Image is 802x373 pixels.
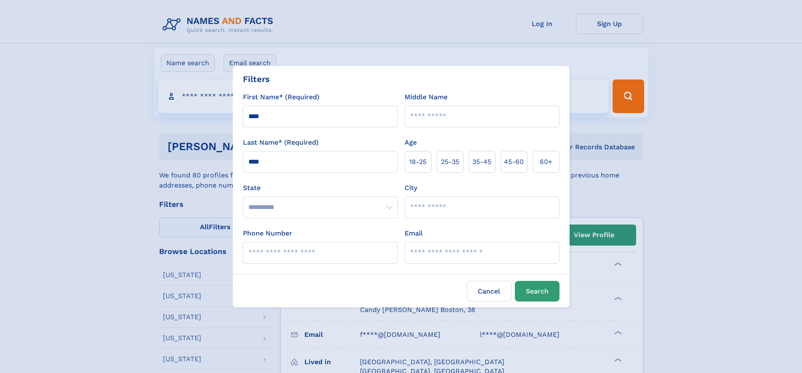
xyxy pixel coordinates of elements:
[243,228,292,238] label: Phone Number
[467,281,512,302] label: Cancel
[515,281,560,302] button: Search
[405,138,417,148] label: Age
[504,157,524,167] span: 45‑60
[243,92,320,102] label: First Name* (Required)
[243,138,319,148] label: Last Name* (Required)
[472,157,491,167] span: 35‑45
[405,228,423,238] label: Email
[540,157,552,167] span: 60+
[441,157,459,167] span: 25‑35
[405,92,448,102] label: Middle Name
[243,183,398,193] label: State
[405,183,417,193] label: City
[409,157,426,167] span: 18‑25
[243,73,270,85] div: Filters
